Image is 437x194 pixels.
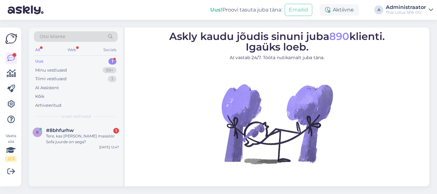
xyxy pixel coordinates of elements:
[113,128,119,134] div: 1
[169,54,385,61] p: AI vastab 24/7. Tööta nutikamalt juba täna.
[102,46,118,54] div: Socials
[35,93,44,100] div: Kõik
[210,6,282,14] div: Proovi tasuta juba täna:
[35,85,59,91] div: AI Assistent
[35,67,67,74] div: Minu vestlused
[46,133,119,145] div: Tere, kas [PERSON_NAME] massöör Sofa juurde on aega?
[386,5,433,15] a: AdministraatorThai Lotus SPA OÜ
[5,133,17,162] div: Vaata siia
[219,66,335,181] img: No Chat active
[5,33,17,45] img: Askly Logo
[66,46,77,54] div: Web
[329,30,349,43] span: 890
[169,30,385,53] span: Askly kaudu jõudis sinuni juba klienti. Igaüks loeb.
[108,76,116,82] div: 3
[99,145,119,150] div: [DATE] 12:47
[61,113,91,119] span: Uued vestlused
[46,128,74,133] span: #8bhfurhw
[210,7,222,13] b: Uus!
[35,58,44,65] div: Uus
[34,46,41,54] div: All
[108,58,116,65] div: 1
[386,10,426,15] div: Thai Lotus SPA OÜ
[5,156,17,162] div: 2 / 3
[374,5,383,14] div: A
[320,4,359,16] div: Aktiivne
[40,33,65,40] span: Otsi kliente
[103,67,116,74] div: 99+
[386,5,426,10] div: Administraator
[35,76,67,82] div: Tiimi vestlused
[285,4,312,16] button: Emailid
[35,102,61,109] div: Arhiveeritud
[36,130,39,135] span: 8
